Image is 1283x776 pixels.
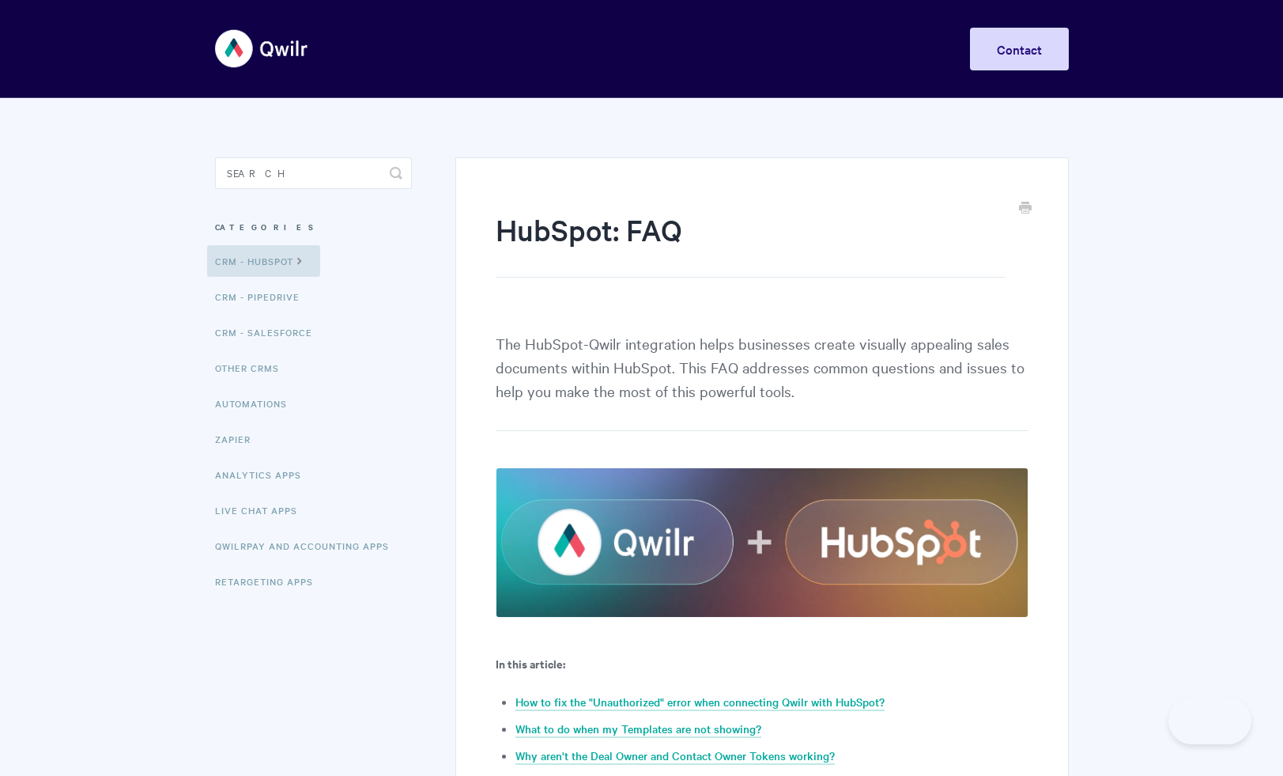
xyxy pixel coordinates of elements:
[1168,697,1251,744] iframe: Toggle Customer Support
[215,316,324,348] a: CRM - Salesforce
[1019,200,1032,218] a: Print this Article
[215,19,309,78] img: Qwilr Help Center
[970,28,1069,70] a: Contact
[215,494,309,526] a: Live Chat Apps
[215,352,291,384] a: Other CRMs
[515,694,885,711] a: How to fix the "Unauthorized" error when connecting Qwilr with HubSpot?
[496,467,1028,617] img: file-Qg4zVhtoMw.png
[215,530,401,562] a: QwilrPay and Accounting Apps
[215,388,299,419] a: Automations
[496,210,1004,278] h1: HubSpot: FAQ
[215,566,325,597] a: Retargeting Apps
[215,157,412,189] input: Search
[215,423,262,455] a: Zapier
[496,655,565,672] b: In this article:
[215,281,311,312] a: CRM - Pipedrive
[515,748,835,765] a: Why aren't the Deal Owner and Contact Owner Tokens working?
[515,721,761,738] a: What to do when my Templates are not showing?
[496,331,1028,431] p: The HubSpot-Qwilr integration helps businesses create visually appealing sales documents within H...
[215,459,313,490] a: Analytics Apps
[215,213,412,241] h3: Categories
[207,245,320,277] a: CRM - HubSpot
